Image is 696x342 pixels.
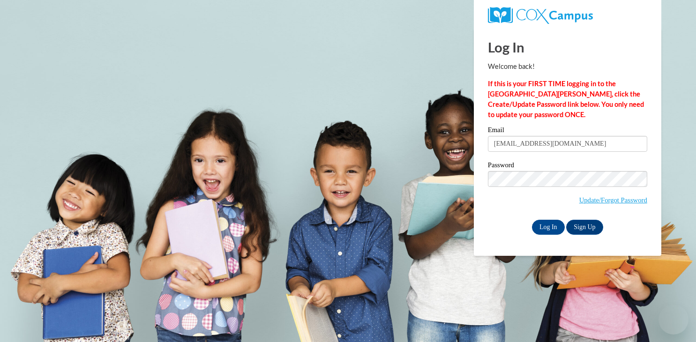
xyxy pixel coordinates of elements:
iframe: Button to launch messaging window [659,305,689,335]
a: Sign Up [566,220,603,235]
label: Email [488,126,647,136]
h1: Log In [488,37,647,57]
label: Password [488,162,647,171]
input: Log In [532,220,565,235]
a: COX Campus [488,7,647,24]
a: Update/Forgot Password [579,196,647,204]
p: Welcome back! [488,61,647,72]
img: COX Campus [488,7,593,24]
strong: If this is your FIRST TIME logging in to the [GEOGRAPHIC_DATA][PERSON_NAME], click the Create/Upd... [488,80,644,119]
